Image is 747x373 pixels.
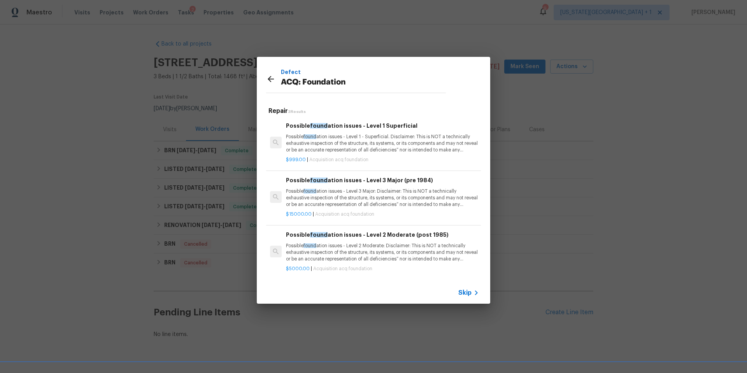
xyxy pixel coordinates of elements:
h6: Possible ation issues - Level 1 Superficial [286,121,479,130]
span: found [303,243,316,248]
p: | [286,157,479,163]
p: Possible ation issues - Level 2 Moderate: Disclaimer: This is NOT a technically exhaustive inspec... [286,243,479,262]
span: Skip [458,289,472,297]
span: $999.00 [286,157,306,162]
h5: Repair [268,107,481,115]
span: Acquisition acq foundation [315,212,374,216]
p: | [286,211,479,218]
p: | [286,266,479,272]
h6: Possible ation issues - Level 3 Major (pre 1984) [286,176,479,185]
span: $15000.00 [286,212,312,216]
p: Defect [281,68,446,76]
span: found [310,232,328,238]
p: Possible ation issues - Level 1 - Superficial. Disclaimer: This is NOT a technically exhaustive i... [286,134,479,153]
p: ACQ: Foundation [281,76,446,89]
span: found [310,123,328,128]
span: found [303,134,316,139]
span: found [310,178,328,183]
h6: Possible ation issues - Level 2 Moderate (post 1985) [286,230,479,239]
span: 3 Results [288,110,306,114]
span: Acquisition acq foundation [309,157,368,162]
span: found [303,189,316,194]
span: Acquisition acq foundation [313,266,372,271]
p: Possible ation issues - Level 3 Major: Disclaimer: This is NOT a technically exhaustive inspectio... [286,188,479,208]
span: $5000.00 [286,266,310,271]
